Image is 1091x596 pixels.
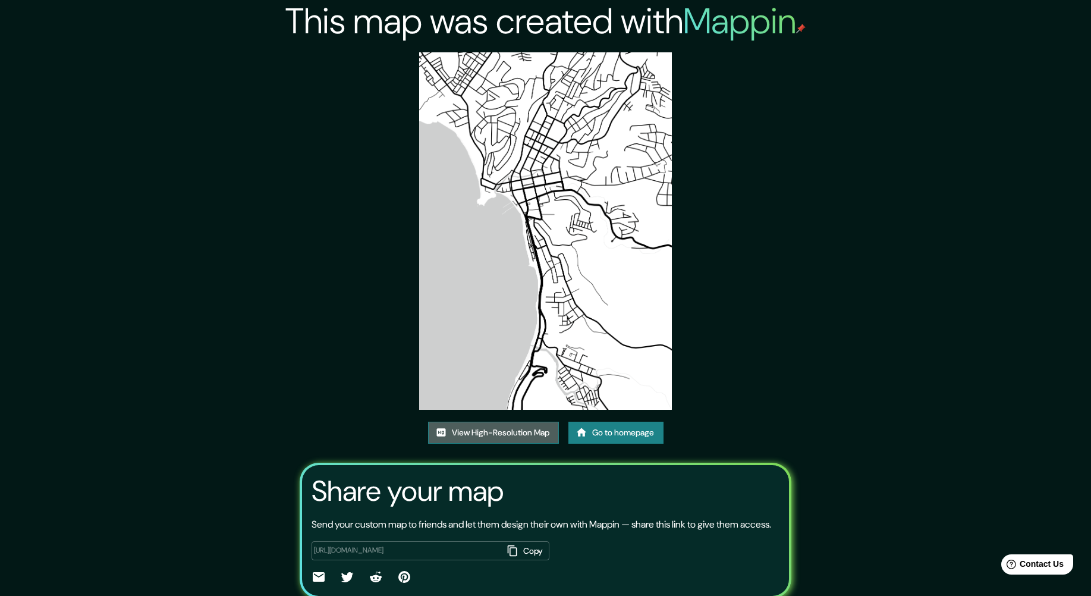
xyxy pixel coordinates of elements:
p: Send your custom map to friends and let them design their own with Mappin — share this link to gi... [312,517,771,532]
img: mappin-pin [796,24,806,33]
img: created-map [419,52,672,410]
button: Copy [503,541,549,561]
a: Go to homepage [568,422,664,444]
a: View High-Resolution Map [428,422,559,444]
iframe: Help widget launcher [985,550,1078,583]
h3: Share your map [312,475,504,508]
